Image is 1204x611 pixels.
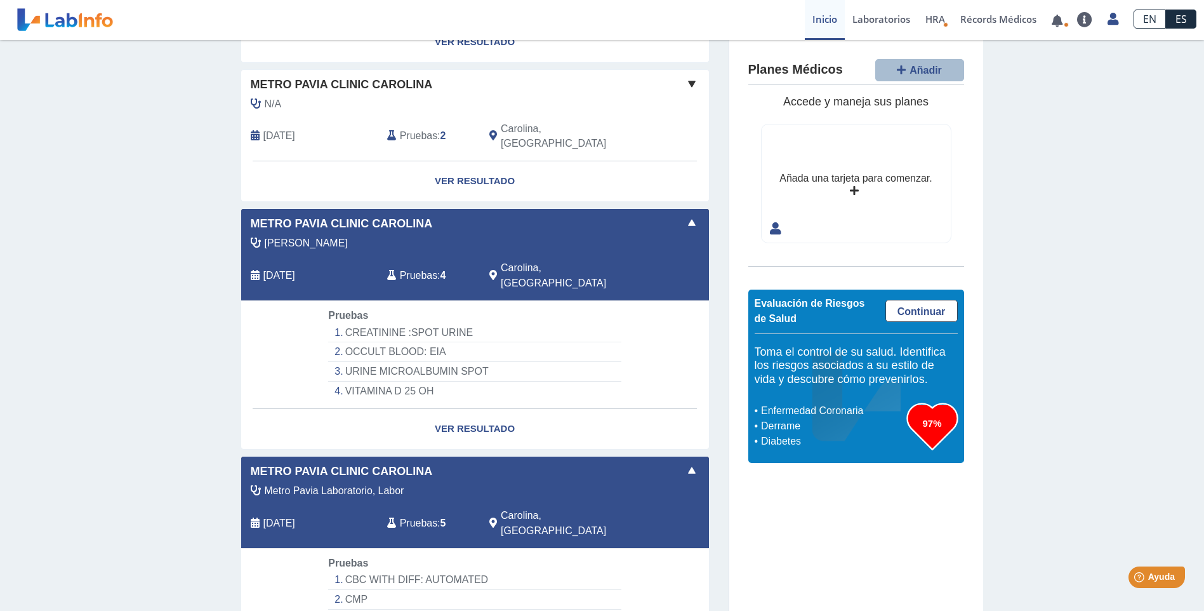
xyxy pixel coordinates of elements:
[748,62,843,77] h4: Planes Médicos
[265,483,404,499] span: Metro Pavia Laboratorio, Labor
[501,121,641,152] span: Carolina, PR
[755,298,865,324] span: Evaluación de Riesgos de Salud
[251,463,433,480] span: Metro Pavia Clinic Carolina
[251,76,433,93] span: Metro Pavia Clinic Carolina
[501,260,641,291] span: Carolina, PR
[779,171,932,186] div: Añada una tarjeta para comenzar.
[378,121,480,152] div: :
[758,434,907,449] li: Diabetes
[328,362,621,382] li: URINE MICROALBUMIN SPOT
[328,310,368,321] span: Pruebas
[758,403,907,419] li: Enfermedad Coronaria
[783,95,929,108] span: Accede y maneja sus planes
[1166,10,1196,29] a: ES
[328,558,368,568] span: Pruebas
[263,268,295,283] span: 2025-08-02
[875,59,964,81] button: Añadir
[885,300,958,322] a: Continuar
[263,516,295,531] span: 2025-07-24
[440,270,446,281] b: 4
[328,590,621,610] li: CMP
[755,346,958,387] h5: Toma el control de su salud. Identifica los riesgos asociados a su estilo de vida y descubre cómo...
[400,516,437,531] span: Pruebas
[265,236,348,251] span: Reimon Fernandez, Luis
[400,128,437,144] span: Pruebas
[241,409,709,449] a: Ver Resultado
[501,508,641,539] span: Carolina, PR
[925,13,945,25] span: HRA
[440,518,446,528] b: 5
[328,570,621,590] li: CBC WITH DIFF: AUTOMATED
[1134,10,1166,29] a: EN
[251,215,433,232] span: Metro Pavia Clinic Carolina
[265,97,282,112] span: N/A
[907,415,958,431] h3: 97%
[440,130,446,141] b: 2
[328,323,621,343] li: CREATININE :SPOT URINE
[1091,561,1190,597] iframe: Help widget launcher
[897,306,946,317] span: Continuar
[328,342,621,362] li: OCCULT BLOOD: EIA
[378,260,480,291] div: :
[263,128,295,144] span: 2025-08-04
[241,161,709,201] a: Ver Resultado
[400,268,437,283] span: Pruebas
[241,22,709,62] a: Ver Resultado
[378,508,480,539] div: :
[910,65,942,76] span: Añadir
[328,382,621,401] li: VITAMINA D 25 OH
[758,419,907,434] li: Derrame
